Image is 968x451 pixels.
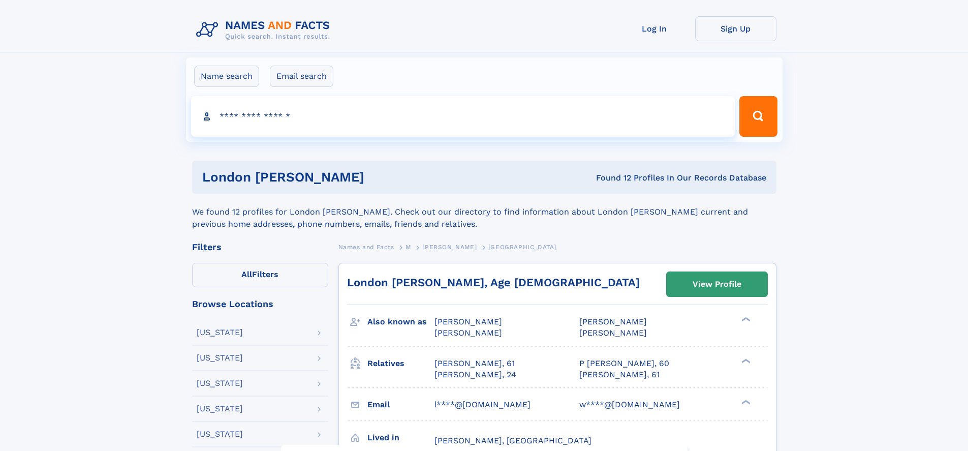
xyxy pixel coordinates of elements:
img: Logo Names and Facts [192,16,338,44]
span: M [405,244,411,251]
div: [US_STATE] [197,354,243,362]
a: View Profile [667,272,767,296]
a: Sign Up [695,16,776,41]
a: M [405,240,411,253]
span: [PERSON_NAME] [579,317,647,326]
span: [PERSON_NAME], [GEOGRAPHIC_DATA] [434,436,591,445]
a: London [PERSON_NAME], Age [DEMOGRAPHIC_DATA] [347,276,640,289]
div: ❯ [739,399,751,405]
div: [US_STATE] [197,379,243,387]
span: [PERSON_NAME] [579,328,647,338]
span: [PERSON_NAME] [434,328,502,338]
h3: Lived in [367,429,434,446]
span: [PERSON_NAME] [434,317,502,326]
label: Name search [194,66,259,87]
div: View Profile [693,273,741,296]
div: Browse Locations [192,299,328,309]
a: [PERSON_NAME], 61 [434,358,515,369]
div: [US_STATE] [197,430,243,438]
button: Search Button [739,96,777,137]
div: Filters [192,243,328,252]
span: All [241,269,252,279]
span: [GEOGRAPHIC_DATA] [488,244,556,251]
a: Names and Facts [338,240,394,253]
h3: Also known as [367,313,434,330]
a: [PERSON_NAME], 24 [434,369,516,380]
div: ❯ [739,316,751,323]
div: [US_STATE] [197,405,243,413]
span: [PERSON_NAME] [422,244,477,251]
a: P [PERSON_NAME], 60 [579,358,669,369]
a: [PERSON_NAME] [422,240,477,253]
div: ❯ [739,357,751,364]
h3: Relatives [367,355,434,372]
h3: Email [367,396,434,413]
input: search input [191,96,735,137]
label: Filters [192,263,328,287]
label: Email search [270,66,333,87]
a: [PERSON_NAME], 61 [579,369,660,380]
a: Log In [614,16,695,41]
div: Found 12 Profiles In Our Records Database [480,172,766,184]
div: [US_STATE] [197,328,243,337]
h1: London [PERSON_NAME] [202,171,480,184]
div: We found 12 profiles for London [PERSON_NAME]. Check out our directory to find information about ... [192,194,776,230]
